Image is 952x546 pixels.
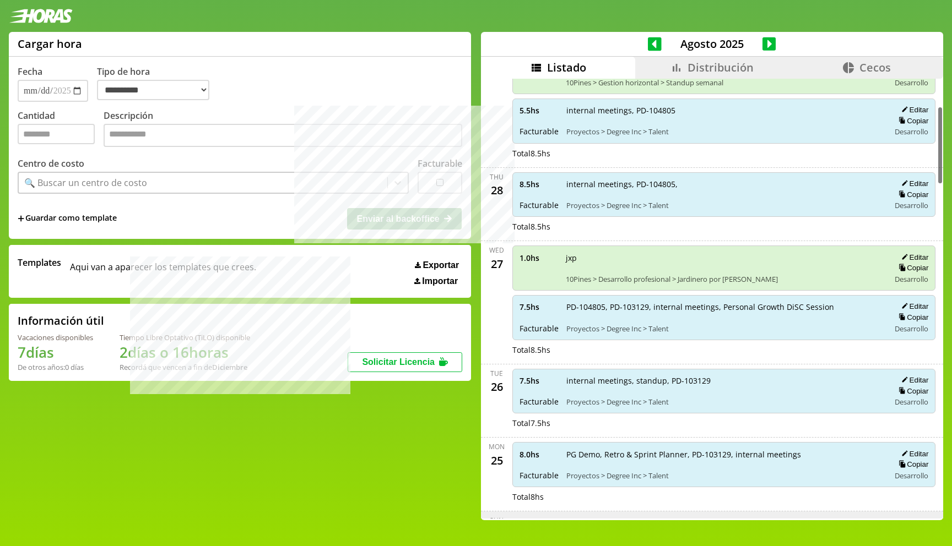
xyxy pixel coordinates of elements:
span: 1.0 hs [520,253,558,263]
span: PG Demo, Retro & Sprint Planner, PD-103129, internal meetings [566,449,883,460]
span: internal meetings, standup, PD-103129 [566,375,883,386]
button: Editar [898,302,928,311]
button: Copiar [895,116,928,125]
label: Cantidad [18,110,104,150]
div: Total 8.5 hs [512,345,936,355]
span: 7.5 hs [520,375,559,386]
div: Total 8.5 hs [512,221,936,232]
input: Cantidad [18,124,95,144]
div: 🔍 Buscar un centro de costo [24,177,147,189]
span: Desarrollo [895,78,928,88]
span: Listado [547,60,586,75]
span: Proyectos > Degree Inc > Talent [566,471,883,481]
span: PD-104805, PD-103129, internal meetings, Personal Growth DiSC Session [566,302,883,312]
span: internal meetings, PD-104805 [566,105,883,116]
span: + [18,212,24,225]
label: Fecha [18,65,42,78]
span: Facturable [520,323,559,334]
div: Tiempo Libre Optativo (TiLO) disponible [120,332,250,342]
label: Tipo de hora [97,65,218,102]
span: Templates [18,256,61,269]
select: Tipo de hora [97,80,209,100]
span: Desarrollo [895,274,928,284]
button: Solicitar Licencia [348,352,462,372]
button: Editar [898,449,928,458]
span: Desarrollo [895,127,928,136]
b: Diciembre [212,362,247,372]
span: Facturable [520,126,559,136]
div: Tue [490,369,503,378]
div: Total 8 hs [512,492,936,502]
h1: 2 días o 16 horas [120,342,250,362]
span: jxp [566,253,883,263]
button: Copiar [895,263,928,272]
h1: Cargar hora [18,36,82,51]
div: 27 [488,255,506,272]
div: Recordá que vencen a fin de [120,362,250,372]
span: Proyectos > Degree Inc > Talent [566,200,883,210]
label: Descripción [104,110,462,150]
span: Desarrollo [895,397,928,407]
span: Importar [422,276,458,286]
span: Facturable [520,470,559,481]
button: Exportar [412,260,462,271]
button: Editar [898,179,928,188]
div: 26 [488,378,506,396]
button: Copiar [895,460,928,469]
span: Desarrollo [895,324,928,334]
div: Total 7.5 hs [512,418,936,428]
div: 25 [488,451,506,469]
button: Copiar [895,313,928,322]
div: Wed [489,245,504,255]
span: Aqui van a aparecer los templates que crees. [70,256,256,286]
span: internal meetings, PD-104805, [566,179,883,189]
div: Sun [490,516,504,525]
span: Exportar [423,260,459,270]
span: +Guardar como template [18,212,117,225]
button: Copiar [895,386,928,396]
button: Editar [898,253,928,262]
div: De otros años: 0 días [18,362,93,372]
h2: Información útil [18,313,104,328]
span: Cecos [859,60,891,75]
div: Vacaciones disponibles [18,332,93,342]
button: Copiar [895,190,928,199]
span: Facturable [520,200,559,210]
span: Proyectos > Degree Inc > Talent [566,127,883,136]
span: Solicitar Licencia [362,357,435,367]
span: 8.0 hs [520,449,559,460]
span: 10Pines > Gestion horizontal > Standup semanal [566,78,883,88]
label: Facturable [418,157,462,170]
img: logotipo [9,9,73,23]
button: Editar [898,375,928,385]
div: Mon [489,442,505,451]
label: Centro de costo [18,157,84,170]
span: Agosto 2025 [662,36,762,51]
span: Facturable [520,396,559,407]
textarea: Descripción [104,124,462,147]
span: 7.5 hs [520,302,559,312]
span: 5.5 hs [520,105,559,116]
h1: 7 días [18,342,93,362]
span: 10Pines > Desarrollo profesional > Jardinero por [PERSON_NAME] [566,274,883,284]
div: 28 [488,182,506,199]
div: Total 8.5 hs [512,148,936,159]
div: scrollable content [481,79,943,518]
span: Proyectos > Degree Inc > Talent [566,324,883,334]
span: Proyectos > Degree Inc > Talent [566,397,883,407]
span: Desarrollo [895,471,928,481]
span: Distribución [688,60,754,75]
button: Editar [898,105,928,114]
span: Desarrollo [895,200,928,210]
div: Thu [490,172,504,182]
span: 8.5 hs [520,179,559,189]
